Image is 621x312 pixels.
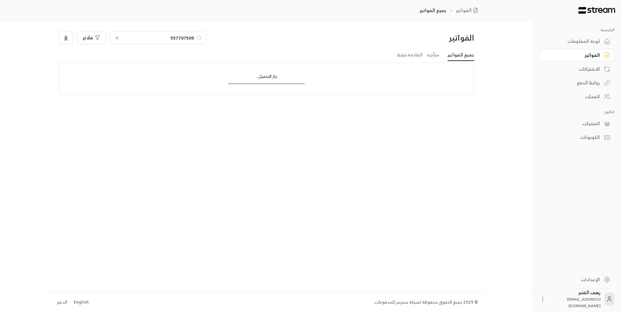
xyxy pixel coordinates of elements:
[228,73,305,83] div: جار التحميل...
[548,52,600,58] div: الفواتير
[548,276,600,283] div: الإعدادات
[539,90,615,103] a: العملاء
[448,49,474,61] a: جميع الفواتير
[539,27,615,32] p: الرئيسية
[578,7,616,14] img: Logo
[74,299,89,306] div: English
[548,134,600,140] div: الكوبونات
[539,63,615,75] a: الاشتراكات
[456,7,481,14] a: الفواتير
[548,120,600,127] div: المنتجات
[548,66,600,72] div: الاشتراكات
[122,34,194,41] input: ابحث باسم العميل أو رقم الهاتف
[539,35,615,48] a: لوحة المعلومات
[548,38,600,44] div: لوحة المعلومات
[397,49,423,61] a: القادمة فقط
[539,109,615,114] p: كتالوج
[567,296,601,309] span: [EMAIL_ADDRESS][DOMAIN_NAME]
[539,273,615,286] a: الإعدادات
[83,35,93,40] span: فلاتر
[539,49,615,62] a: الفواتير
[374,299,478,306] div: © 2025 جميع الحقوق محفوظة لشركة ستريم للمدفوعات.
[55,296,70,308] a: الدعم
[539,117,615,130] a: المنتجات
[375,32,474,43] div: الفواتير
[548,93,600,100] div: العملاء
[427,49,439,61] a: متأخرة
[420,7,446,14] p: جميع الفواتير
[77,31,106,44] button: فلاتر
[550,289,601,309] div: رهف القنبر
[539,131,615,144] a: الكوبونات
[548,79,600,86] div: روابط الدفع
[539,77,615,89] a: روابط الدفع
[420,7,480,14] nav: breadcrumb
